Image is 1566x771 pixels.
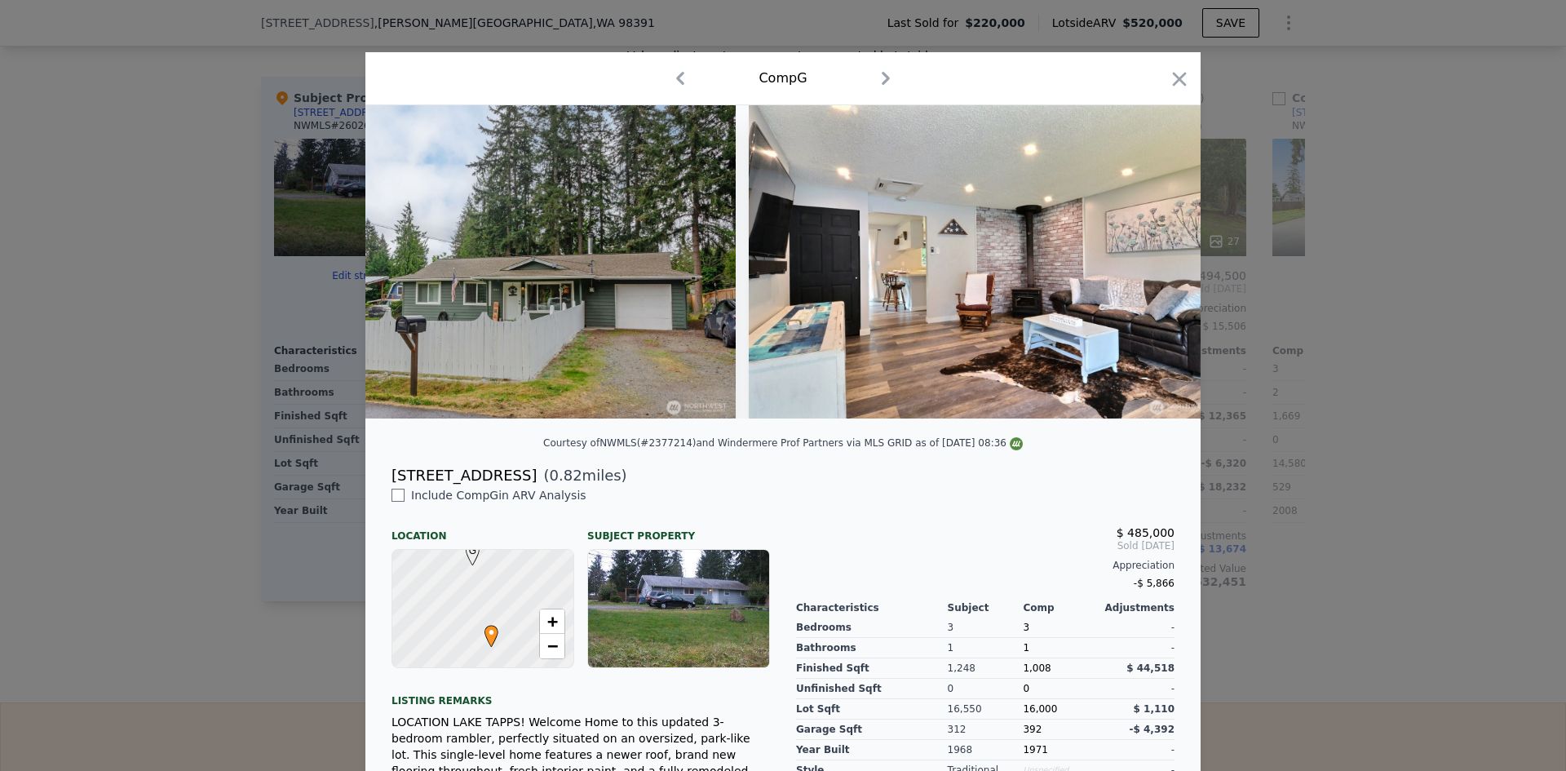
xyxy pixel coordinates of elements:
[540,609,564,634] a: Zoom in
[462,543,471,553] div: G
[948,618,1024,638] div: 3
[948,740,1024,760] div: 1968
[796,638,948,658] div: Bathrooms
[1023,638,1099,658] div: 1
[1010,437,1023,450] img: NWMLS Logo
[1117,526,1174,539] span: $ 485,000
[1099,679,1174,699] div: -
[796,539,1174,552] span: Sold [DATE]
[537,464,626,487] span: ( miles)
[391,681,770,707] div: Listing remarks
[550,467,582,484] span: 0.82
[948,679,1024,699] div: 0
[948,699,1024,720] div: 16,550
[1099,638,1174,658] div: -
[1023,683,1029,694] span: 0
[796,720,948,740] div: Garage Sqft
[1099,601,1174,614] div: Adjustments
[796,679,948,699] div: Unfinished Sqft
[796,740,948,760] div: Year Built
[948,658,1024,679] div: 1,248
[796,559,1174,572] div: Appreciation
[948,638,1024,658] div: 1
[543,437,1023,449] div: Courtesy of NWMLS (#2377214) and Windermere Prof Partners via MLS GRID as of [DATE] 08:36
[796,658,948,679] div: Finished Sqft
[759,69,807,88] div: Comp G
[1099,740,1174,760] div: -
[948,601,1024,614] div: Subject
[405,489,593,502] span: Include Comp G in ARV Analysis
[540,634,564,658] a: Zoom out
[1023,724,1042,735] span: 392
[547,611,558,631] span: +
[462,543,484,558] span: G
[547,636,558,656] span: −
[1134,703,1174,715] span: $ 1,110
[1130,724,1174,735] span: -$ 4,392
[796,618,948,638] div: Bedrooms
[1099,618,1174,638] div: -
[1023,662,1051,674] span: 1,008
[948,720,1024,740] div: 312
[480,620,502,645] span: •
[1126,662,1174,674] span: $ 44,518
[480,625,490,635] div: •
[1023,601,1099,614] div: Comp
[391,464,537,487] div: [STREET_ADDRESS]
[796,601,948,614] div: Characteristics
[796,699,948,720] div: Lot Sqft
[1023,622,1029,633] span: 3
[391,516,574,543] div: Location
[1023,740,1099,760] div: 1971
[749,105,1219,419] img: Property Img
[266,105,736,419] img: Property Img
[1134,578,1174,589] span: -$ 5,866
[587,516,770,543] div: Subject Property
[1023,703,1057,715] span: 16,000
